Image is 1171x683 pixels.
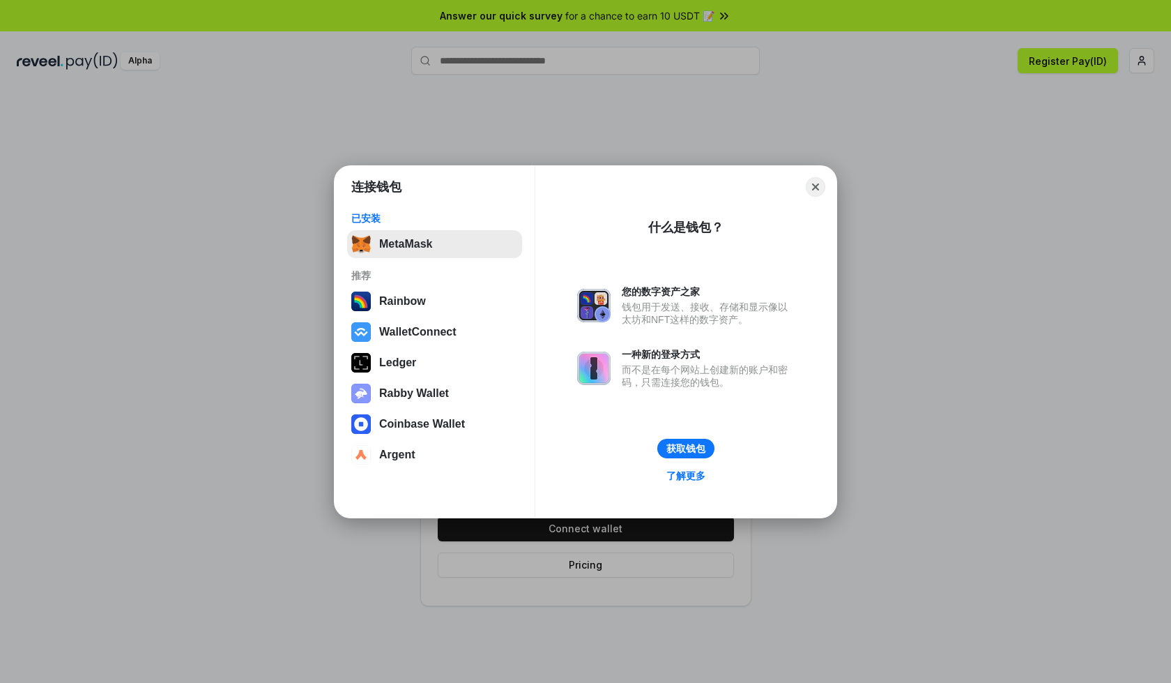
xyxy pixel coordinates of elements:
[658,467,714,485] a: 了解更多
[622,363,795,389] div: 而不是在每个网站上创建新的账户和密码，只需连接您的钱包。
[379,326,457,338] div: WalletConnect
[666,442,705,455] div: 获取钱包
[351,292,371,311] img: svg+xml,%3Csvg%20width%3D%22120%22%20height%3D%22120%22%20viewBox%3D%220%200%20120%20120%22%20fil...
[577,352,611,385] img: svg+xml,%3Csvg%20xmlns%3D%22http%3A%2F%2Fwww.w3.org%2F2000%2Fsvg%22%20fill%3D%22none%22%20viewBox...
[666,470,705,482] div: 了解更多
[347,410,522,438] button: Coinbase Wallet
[648,219,724,236] div: 什么是钱包？
[806,177,825,197] button: Close
[351,322,371,342] img: svg+xml,%3Csvg%20width%3D%2228%22%20height%3D%2228%22%20viewBox%3D%220%200%2028%2028%22%20fill%3D...
[622,348,795,361] div: 一种新的登录方式
[622,285,795,298] div: 您的数字资产之家
[347,441,522,469] button: Argent
[351,384,371,403] img: svg+xml,%3Csvg%20xmlns%3D%22http%3A%2F%2Fwww.w3.org%2F2000%2Fsvg%22%20fill%3D%22none%22%20viewBox...
[622,301,795,326] div: 钱包用于发送、接收、存储和显示像以太坊和NFT这样的数字资产。
[347,230,522,258] button: MetaMask
[379,238,432,250] div: MetaMask
[351,414,371,434] img: svg+xml,%3Csvg%20width%3D%2228%22%20height%3D%2228%22%20viewBox%3D%220%200%2028%2028%22%20fill%3D...
[657,439,714,458] button: 获取钱包
[379,449,415,461] div: Argent
[347,349,522,377] button: Ledger
[351,234,371,254] img: svg+xml,%3Csvg%20fill%3D%22none%22%20height%3D%2233%22%20viewBox%3D%220%200%2035%2033%22%20width%...
[379,387,449,400] div: Rabby Wallet
[351,212,518,225] div: 已安装
[351,445,371,465] img: svg+xml,%3Csvg%20width%3D%2228%22%20height%3D%2228%22%20viewBox%3D%220%200%2028%2028%22%20fill%3D...
[351,353,371,373] img: svg+xml,%3Csvg%20xmlns%3D%22http%3A%2F%2Fwww.w3.org%2F2000%2Fsvg%22%20width%3D%2228%22%20height%3...
[379,418,465,430] div: Coinbase Wallet
[347,380,522,407] button: Rabby Wallet
[379,356,416,369] div: Ledger
[379,295,426,308] div: Rainbow
[351,179,401,195] h1: 连接钱包
[577,289,611,322] img: svg+xml,%3Csvg%20xmlns%3D%22http%3A%2F%2Fwww.w3.org%2F2000%2Fsvg%22%20fill%3D%22none%22%20viewBox...
[351,269,518,282] div: 推荐
[347,318,522,346] button: WalletConnect
[347,287,522,315] button: Rainbow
